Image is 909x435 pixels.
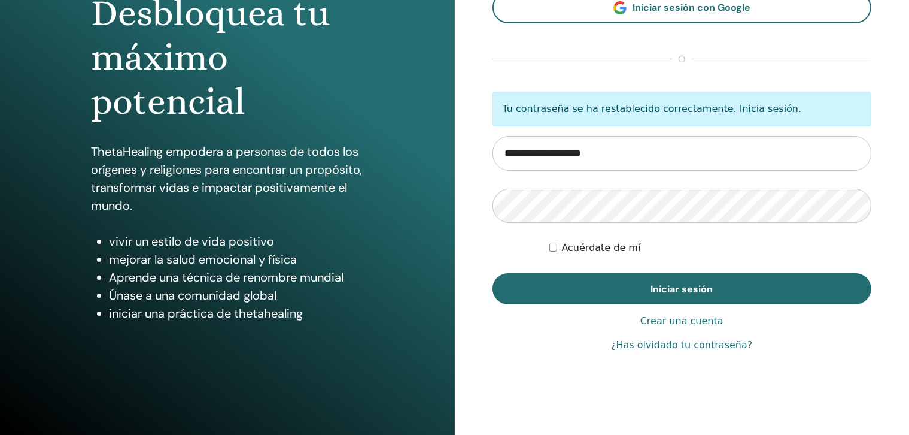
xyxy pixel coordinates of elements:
[91,144,363,213] font: ThetaHealing empodera a personas de todos los orígenes y religiones para encontrar un propósito, ...
[492,273,872,304] button: Iniciar sesión
[109,288,276,303] font: Únase a una comunidad global
[109,252,297,267] font: mejorar la salud emocional y física
[109,234,274,249] font: vivir un estilo de vida positivo
[640,315,723,327] font: Crear una cuenta
[109,306,303,321] font: iniciar una práctica de thetahealing
[650,283,713,295] font: Iniciar sesión
[549,241,871,255] div: Mantenerme autenticado indefinidamente o hasta que cierre sesión manualmente
[633,1,750,14] font: Iniciar sesión con Google
[562,242,641,253] font: Acuérdate de mí
[109,270,343,285] font: Aprende una técnica de renombre mundial
[611,338,752,352] a: ¿Has olvidado tu contraseña?
[678,53,685,65] font: o
[611,339,752,351] font: ¿Has olvidado tu contraseña?
[640,314,723,328] a: Crear una cuenta
[503,103,802,114] font: Tu contraseña se ha restablecido correctamente. Inicia sesión.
